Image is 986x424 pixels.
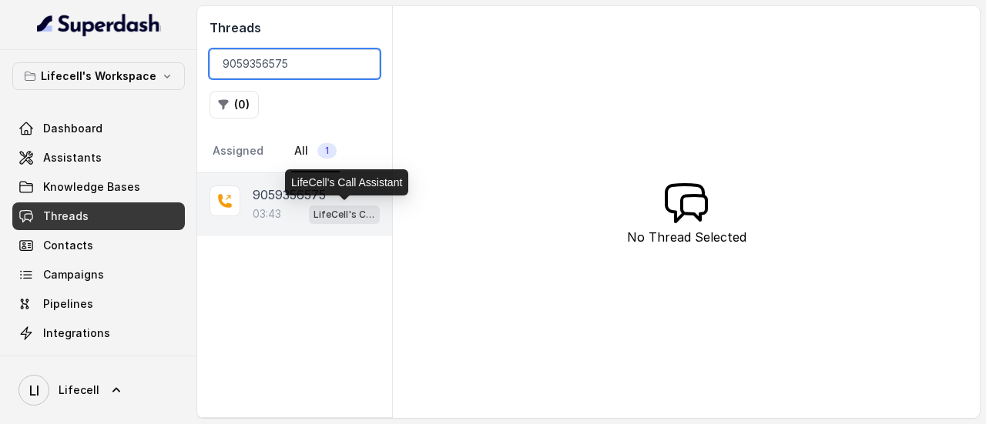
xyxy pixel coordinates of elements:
span: 1 [317,143,337,159]
a: Assistants [12,144,185,172]
span: Pipelines [43,296,93,312]
a: Knowledge Bases [12,173,185,201]
a: Assigned [210,131,267,172]
p: Lifecell's Workspace [41,67,156,85]
p: 03:43 [253,206,281,222]
span: Integrations [43,326,110,341]
a: Integrations [12,319,185,347]
p: 9059356575 [253,185,326,204]
span: Assistants [43,150,102,165]
p: No Thread Selected [627,228,746,246]
span: Knowledge Bases [43,179,140,195]
a: Lifecell [12,369,185,412]
p: LifeCell's Call Assistant [314,207,375,222]
span: Dashboard [43,121,102,136]
span: Contacts [43,238,93,253]
text: LI [29,382,39,399]
a: Threads [12,202,185,230]
a: Contacts [12,232,185,259]
img: light.svg [37,12,161,37]
div: LifeCell's Call Assistant [285,169,408,195]
a: API Settings [12,349,185,376]
span: Threads [43,209,89,224]
nav: Tabs [210,131,380,172]
span: API Settings [43,355,110,370]
a: Dashboard [12,115,185,142]
a: Pipelines [12,290,185,318]
span: Campaigns [43,267,104,282]
span: Lifecell [59,382,99,398]
h2: Threads [210,18,380,37]
button: Lifecell's Workspace [12,62,185,90]
a: All1 [291,131,340,172]
input: Search by Call ID or Phone Number [210,49,380,78]
button: (0) [210,91,259,119]
a: Campaigns [12,261,185,289]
